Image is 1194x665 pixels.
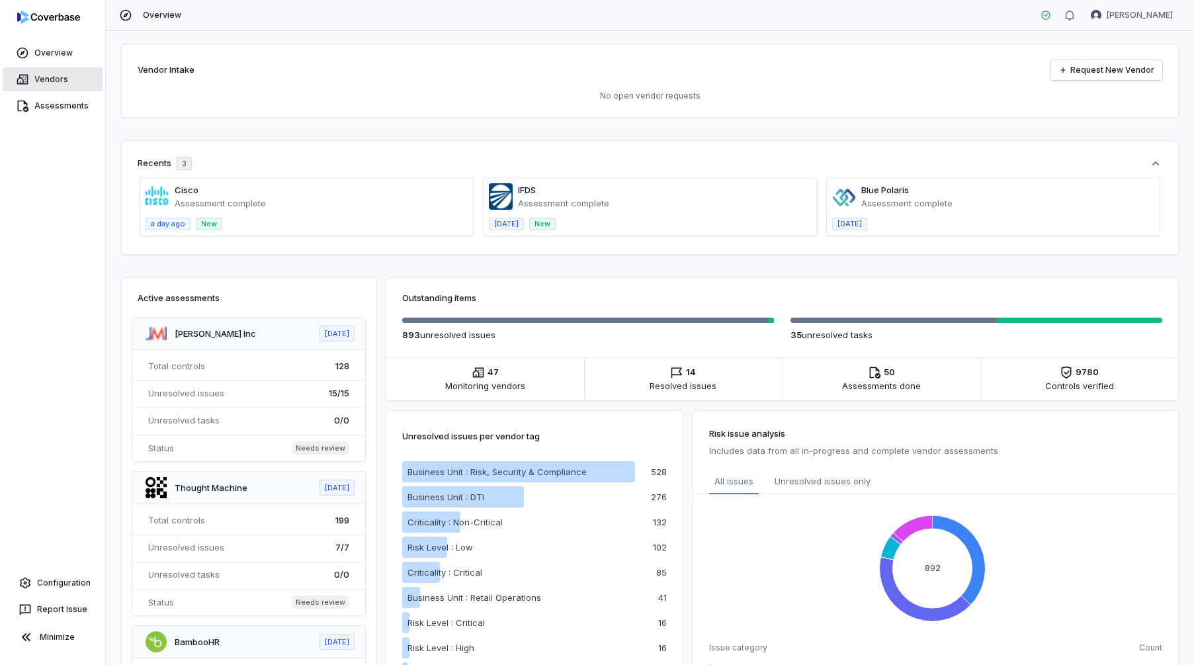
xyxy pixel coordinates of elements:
p: 16 [658,644,667,652]
p: Criticality : Critical [407,566,482,579]
span: 3 [182,159,187,169]
p: Risk Level : Critical [407,616,485,629]
p: 16 [658,619,667,627]
span: [PERSON_NAME] [1107,10,1173,21]
p: 85 [656,568,667,577]
p: 41 [658,594,667,602]
span: Assessments done [842,379,921,392]
h2: Vendor Intake [138,64,194,77]
p: Criticality : Non-Critical [407,515,503,529]
a: Configuration [5,571,100,595]
a: BambooHR [175,637,220,647]
span: Count [1139,643,1162,653]
p: 528 [651,468,667,476]
span: Overview [143,10,181,21]
span: 35 [790,330,802,340]
span: Controls verified [1045,379,1114,392]
div: Recents [138,157,192,170]
p: Risk Level : High [407,641,474,654]
span: 14 [686,366,696,379]
h3: Outstanding items [402,291,1162,304]
p: 102 [653,543,667,552]
p: unresolved task s [790,328,1163,341]
text: 892 [925,562,941,573]
button: Minimize [5,624,100,650]
button: Recents3 [138,157,1162,170]
a: Cisco [175,185,198,195]
span: Unresolved issues only [775,474,871,489]
p: Business Unit : DTI [407,490,484,504]
h3: Active assessments [138,291,360,304]
p: unresolved issue s [402,328,775,341]
span: Issue category [709,643,767,653]
img: logo-D7KZi-bG.svg [17,11,80,24]
p: No open vendor requests [138,91,1162,101]
a: IFDS [518,185,536,195]
p: Business Unit : Retail Operations [407,591,541,604]
a: Request New Vendor [1050,60,1162,80]
a: Overview [3,41,103,65]
span: All issues [714,474,753,488]
p: 132 [653,518,667,527]
a: Vendors [3,67,103,91]
a: Assessments [3,94,103,118]
span: 50 [884,366,895,379]
a: [PERSON_NAME] Inc [175,328,256,339]
span: 9780 [1076,366,1099,379]
p: Risk Level : Low [407,541,473,554]
a: Blue Polaris [861,185,909,195]
img: Esther Barreto avatar [1091,10,1101,21]
span: 893 [402,330,420,340]
span: Resolved issues [650,379,716,392]
button: Report Issue [5,598,100,621]
p: Business Unit : Risk, Security & Compliance [407,465,587,478]
span: Monitoring vendors [445,379,525,392]
p: Includes data from all in-progress and complete vendor assessments [709,443,1162,459]
a: Thought Machine [175,482,247,493]
span: 47 [488,366,499,379]
p: 276 [651,493,667,502]
h3: Risk issue analysis [709,427,1162,440]
p: Unresolved issues per vendor tag [402,427,540,445]
button: Esther Barreto avatar[PERSON_NAME] [1083,5,1181,25]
